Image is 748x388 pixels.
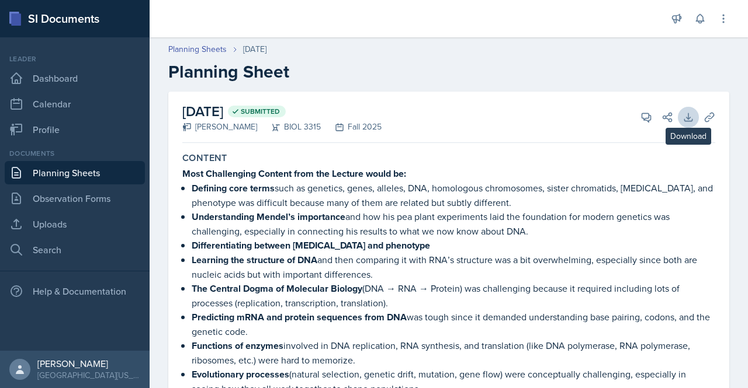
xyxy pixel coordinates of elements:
strong: Functions of enzymes [192,339,283,352]
a: Planning Sheets [5,161,145,184]
div: Help & Documentation [5,279,145,303]
strong: The Central Dogma of Molecular Biology [192,282,362,295]
span: Submitted [241,107,280,116]
a: Uploads [5,212,145,236]
a: Search [5,238,145,261]
div: [PERSON_NAME] [37,358,140,369]
h2: Planning Sheet [168,61,729,82]
div: [DATE] [243,43,266,55]
div: Leader [5,54,145,64]
p: (DNA → RNA → Protein) was challenging because it required including lots of processes (replicatio... [192,281,715,310]
div: BIOL 3315 [257,121,321,133]
p: and then comparing it with RNA’s structure was a bit overwhelming, especially since both are nucl... [192,253,715,281]
strong: Evolutionary processes [192,368,289,381]
p: was tough since it demanded understanding base pairing, codons, and the genetic code. [192,310,715,338]
strong: Defining core terms [192,181,275,195]
p: and how his pea plant experiments laid the foundation for modern genetics was challenging, especi... [192,209,715,238]
div: [GEOGRAPHIC_DATA][US_STATE] [37,369,140,381]
a: Planning Sheets [168,43,227,55]
strong: Understanding Mendel’s importance [192,210,345,223]
strong: Learning the structure of DNA [192,253,317,267]
div: Documents [5,148,145,159]
div: Fall 2025 [321,121,382,133]
label: Content [182,152,227,164]
strong: Predicting mRNA and protein sequences from DNA [192,310,407,324]
div: [PERSON_NAME] [182,121,257,133]
button: Download [678,107,699,128]
p: involved in DNA replication, RNA synthesis, and translation (like DNA polymerase, RNA polymerase,... [192,338,715,367]
a: Calendar [5,92,145,116]
strong: Most Challenging Content from the Lecture would be: [182,167,406,180]
strong: Differentiating between [MEDICAL_DATA] and phenotype [192,239,430,252]
p: such as genetics, genes, alleles, DNA, homologous chromosomes, sister chromatids, [MEDICAL_DATA],... [192,181,715,209]
h2: [DATE] [182,101,382,122]
a: Dashboard [5,67,145,90]
a: Observation Forms [5,187,145,210]
a: Profile [5,118,145,141]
